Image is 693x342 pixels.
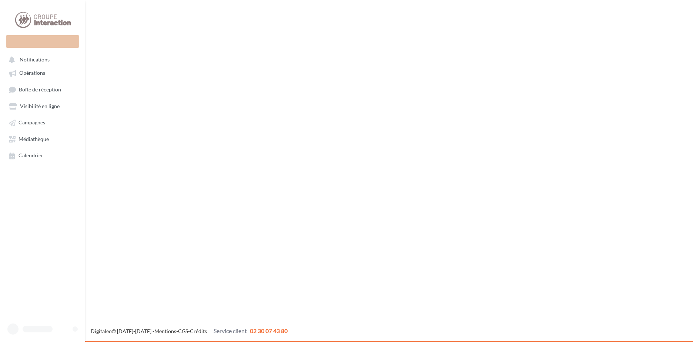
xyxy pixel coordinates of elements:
[154,328,176,334] a: Mentions
[4,83,81,96] a: Boîte de réception
[6,35,79,48] div: Nouvelle campagne
[19,70,45,76] span: Opérations
[91,328,112,334] a: Digitaleo
[20,103,60,109] span: Visibilité en ligne
[214,327,247,334] span: Service client
[250,327,288,334] span: 02 30 07 43 80
[4,99,81,113] a: Visibilité en ligne
[91,328,288,334] span: © [DATE]-[DATE] - - -
[19,120,45,126] span: Campagnes
[4,115,81,129] a: Campagnes
[4,148,81,162] a: Calendrier
[4,132,81,145] a: Médiathèque
[190,328,207,334] a: Crédits
[19,86,61,93] span: Boîte de réception
[4,66,81,79] a: Opérations
[19,152,43,159] span: Calendrier
[19,136,49,142] span: Médiathèque
[178,328,188,334] a: CGS
[20,56,50,63] span: Notifications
